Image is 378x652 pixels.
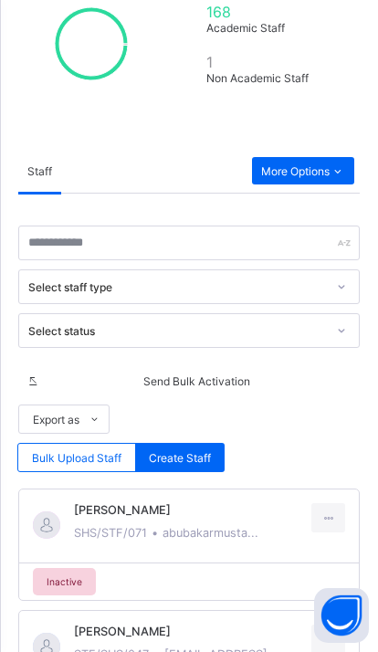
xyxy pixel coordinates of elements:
[47,576,82,587] span: Inactive
[261,164,345,178] span: More Options
[28,280,326,294] div: Select staff type
[74,526,147,540] span: SHS/STF/071
[206,3,337,21] span: 168
[47,374,346,388] span: Send Bulk Activation
[32,451,121,465] span: Bulk Upload Staff
[314,588,369,643] button: Open asap
[206,53,337,71] span: 1
[206,21,337,35] span: Academic Staff
[74,503,345,517] span: [PERSON_NAME]
[149,451,211,465] span: Create Staff
[27,164,52,178] span: Staff
[163,526,258,540] span: abubakarmusta...
[28,324,326,338] div: Select status
[206,71,337,85] span: Non Academic Staff
[74,625,345,638] span: [PERSON_NAME]
[33,413,79,426] span: Export as
[152,526,158,540] span: •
